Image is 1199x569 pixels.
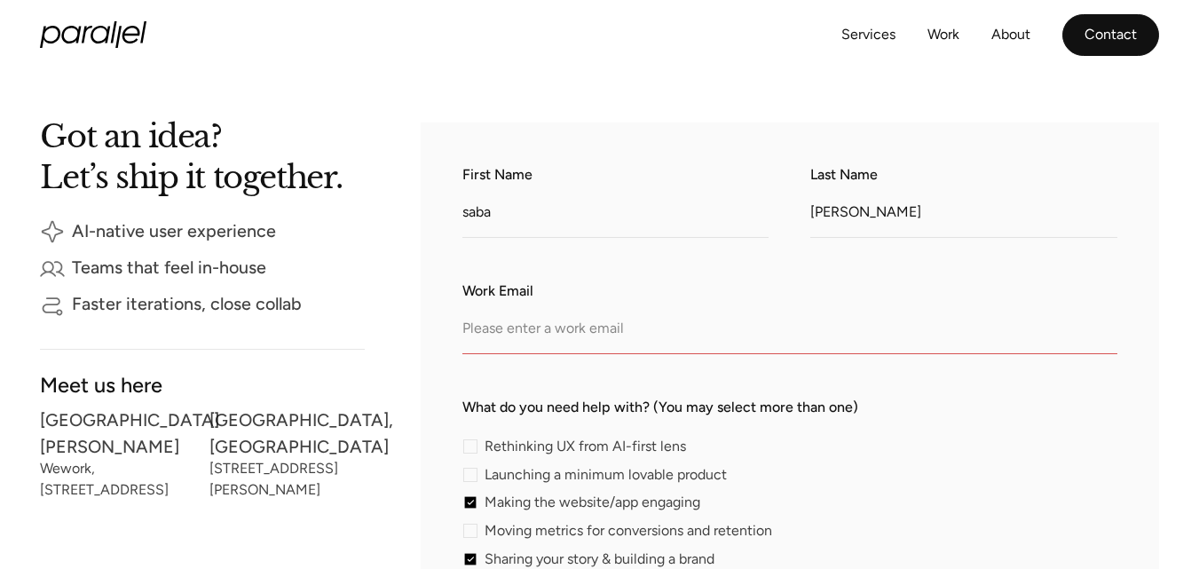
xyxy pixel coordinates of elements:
div: [GEOGRAPHIC_DATA][PERSON_NAME] [40,415,195,454]
span: Rethinking UX from AI-first lens [485,441,686,452]
a: Contact [1062,14,1159,56]
input: Enter your first name [462,189,769,238]
div: Meet us here [40,378,365,393]
span: Making the website/app engaging [485,498,700,509]
label: First Name [462,164,769,186]
input: Enter your last name [810,189,1116,238]
div: [STREET_ADDRESS][PERSON_NAME] [209,463,365,495]
h2: Got an idea? Let’s ship it together. [40,122,365,190]
span: Sharing your story & building a brand [485,554,714,565]
div: AI-native user experience [72,225,276,237]
label: What do you need help with? (You may select more than one) [462,397,1117,418]
label: Work Email [462,281,1117,302]
a: home [40,21,146,48]
a: Work [927,22,959,48]
input: Please enter a work email [462,305,1117,354]
div: Faster iterations, close collab [72,298,302,311]
a: Services [841,22,895,48]
div: Wework, [STREET_ADDRESS] [40,463,195,495]
span: Launching a minimum lovable product [485,470,727,480]
div: [GEOGRAPHIC_DATA], [GEOGRAPHIC_DATA] [209,415,365,454]
span: Moving metrics for conversions and retention [485,526,772,536]
label: Last Name [810,164,1116,186]
a: About [991,22,1030,48]
div: Teams that feel in-house [72,262,266,274]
